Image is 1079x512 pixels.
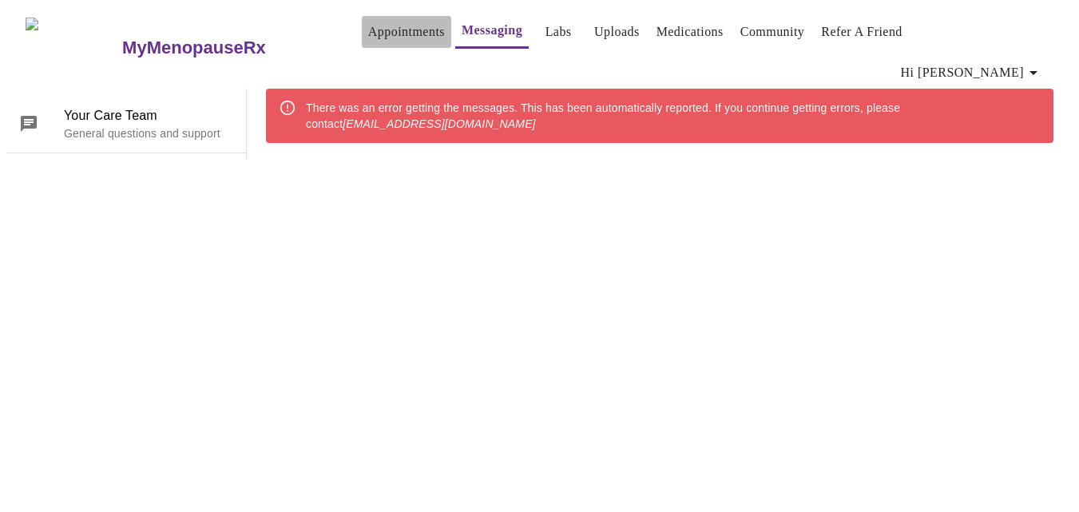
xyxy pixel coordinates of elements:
[545,21,572,43] a: Labs
[821,21,902,43] a: Refer a Friend
[26,18,121,77] img: MyMenopauseRx Logo
[734,16,811,48] button: Community
[64,125,233,141] p: General questions and support
[533,16,584,48] button: Labs
[657,21,724,43] a: Medications
[895,57,1049,89] button: Hi [PERSON_NAME]
[6,95,246,153] div: Your Care TeamGeneral questions and support
[650,16,730,48] button: Medications
[594,21,640,43] a: Uploads
[362,16,451,48] button: Appointments
[588,16,646,48] button: Uploads
[122,38,266,58] h3: MyMenopauseRx
[121,20,330,76] a: MyMenopauseRx
[455,14,529,49] button: Messaging
[306,93,1041,138] div: There was an error getting the messages. This has been automatically reported. If you continue ge...
[343,117,535,130] em: [EMAIL_ADDRESS][DOMAIN_NAME]
[740,21,805,43] a: Community
[815,16,909,48] button: Refer a Friend
[368,21,445,43] a: Appointments
[901,62,1043,84] span: Hi [PERSON_NAME]
[462,19,522,42] a: Messaging
[64,106,233,125] span: Your Care Team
